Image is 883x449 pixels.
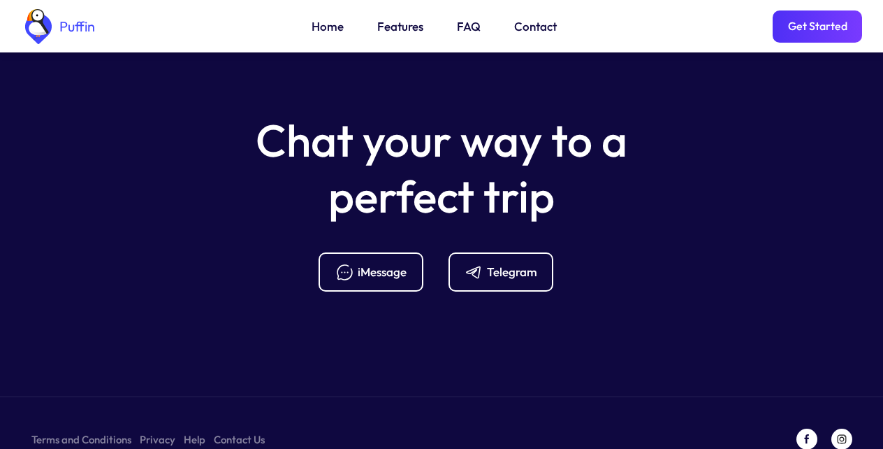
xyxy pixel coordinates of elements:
[457,17,481,36] a: FAQ
[773,10,862,43] a: Get Started
[487,264,537,280] div: Telegram
[377,17,423,36] a: Features
[514,17,557,36] a: Contact
[358,264,407,280] div: iMessage
[319,252,435,292] a: iMessage
[448,252,564,292] a: Telegram
[184,431,205,448] a: Help
[232,113,651,224] h5: Chat your way to a perfect trip
[140,431,175,448] a: Privacy
[214,431,265,448] a: Contact Us
[312,17,344,36] a: Home
[56,20,95,34] div: Puffin
[31,431,131,448] a: Terms and Conditions
[21,9,95,44] a: home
